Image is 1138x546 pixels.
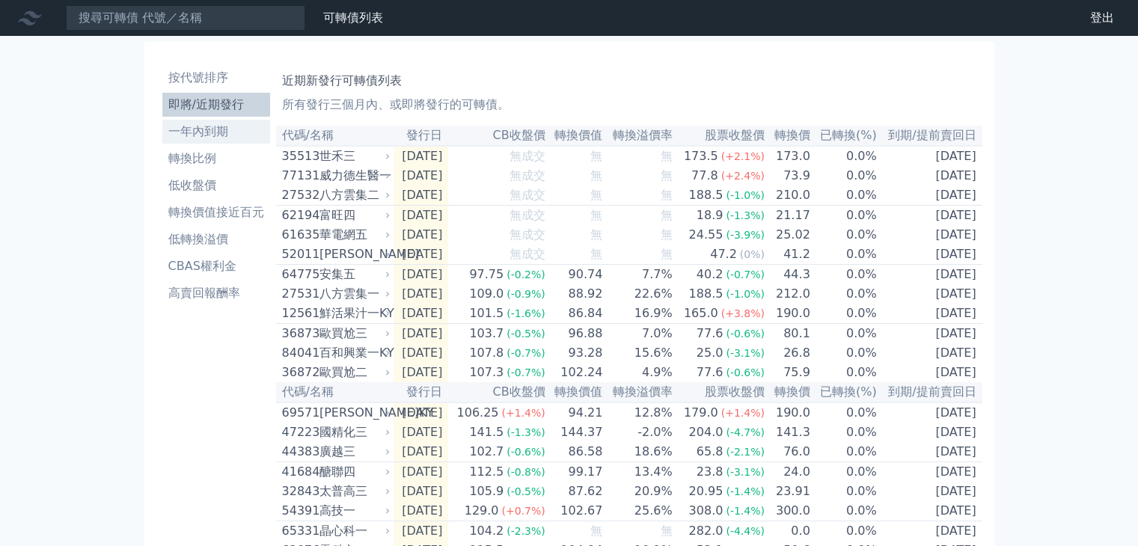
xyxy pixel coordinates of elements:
span: (-0.9%) [507,288,545,300]
td: [DATE] [394,423,449,442]
td: 23.91 [765,482,811,501]
div: 27531 [282,285,316,303]
div: 69571 [282,404,316,422]
td: 41.2 [765,245,811,265]
a: 低收盤價 [162,174,270,197]
div: 62194 [282,206,316,224]
div: 204.0 [686,423,726,441]
div: 65331 [282,522,316,540]
div: 129.0 [462,502,502,520]
div: 64775 [282,266,316,283]
td: [DATE] [878,462,982,482]
td: 210.0 [765,185,811,206]
div: 47.2 [707,245,740,263]
span: (+0.7%) [501,505,545,517]
div: 103.7 [466,325,507,343]
a: 可轉債列表 [323,10,383,25]
td: 102.24 [546,363,604,382]
div: 107.3 [466,364,507,381]
span: 無 [590,188,602,202]
span: 無 [590,524,602,538]
li: 轉換比例 [162,150,270,168]
span: 無成交 [510,227,545,242]
div: 25.0 [694,344,726,362]
span: 無成交 [510,247,545,261]
td: [DATE] [394,225,449,245]
td: [DATE] [394,166,449,185]
li: 即將/近期發行 [162,96,270,114]
div: 41684 [282,463,316,481]
input: 搜尋可轉債 代號／名稱 [66,5,305,31]
h1: 近期新發行可轉債列表 [282,72,976,90]
div: 112.5 [466,463,507,481]
td: 44.3 [765,265,811,285]
td: 22.6% [603,284,673,304]
td: 7.0% [603,324,673,344]
div: 54391 [282,502,316,520]
td: 0.0% [811,284,878,304]
span: (-4.4%) [726,525,765,537]
td: [DATE] [878,482,982,501]
div: 安集五 [319,266,388,283]
div: 141.5 [466,423,507,441]
div: 65.8 [694,443,726,461]
td: 0.0% [811,185,878,206]
div: 40.2 [694,266,726,283]
span: (-3.1%) [726,466,765,478]
div: 179.0 [681,404,721,422]
td: 212.0 [765,284,811,304]
div: 84041 [282,344,316,362]
td: [DATE] [394,343,449,363]
div: 華電網五 [319,226,388,244]
span: (-0.7%) [507,366,545,378]
th: 股票收盤價 [673,382,765,402]
div: 77131 [282,167,316,185]
th: 轉換價值 [546,126,604,146]
span: (-0.7%) [726,269,765,280]
td: 20.9% [603,482,673,501]
li: 低轉換溢價 [162,230,270,248]
span: (+1.4%) [721,407,765,419]
div: 97.75 [466,266,507,283]
a: 高賣回報酬率 [162,281,270,305]
div: 八方雲集二 [319,186,388,204]
td: 0.0% [811,501,878,521]
span: (-0.5%) [507,328,545,340]
span: 無 [661,227,673,242]
div: 47223 [282,423,316,441]
th: 轉換價值 [546,382,604,402]
span: 無成交 [510,149,545,163]
td: 86.58 [546,442,604,462]
span: (-1.3%) [507,426,545,438]
th: 代碼/名稱 [276,126,394,146]
td: [DATE] [878,265,982,285]
td: 0.0% [811,423,878,442]
th: 已轉換(%) [811,382,878,402]
span: (-3.1%) [726,347,765,359]
td: 144.37 [546,423,604,442]
div: 國精化三 [319,423,388,441]
td: [DATE] [394,521,449,542]
td: [DATE] [878,521,982,542]
td: 94.21 [546,402,604,423]
span: 無 [590,227,602,242]
div: 165.0 [681,304,721,322]
span: 無成交 [510,188,545,202]
div: 18.9 [694,206,726,224]
span: 無 [590,208,602,222]
td: 15.6% [603,343,673,363]
div: 109.0 [466,285,507,303]
td: [DATE] [394,442,449,462]
div: 八方雲集一 [319,285,388,303]
th: 代碼/名稱 [276,382,394,402]
td: 80.1 [765,324,811,344]
a: 轉換比例 [162,147,270,171]
div: 醣聯四 [319,463,388,481]
span: (+1.4%) [501,407,545,419]
td: [DATE] [394,185,449,206]
td: 190.0 [765,402,811,423]
td: [DATE] [878,146,982,166]
a: 一年內到期 [162,120,270,144]
div: 61635 [282,226,316,244]
td: -2.0% [603,423,673,442]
